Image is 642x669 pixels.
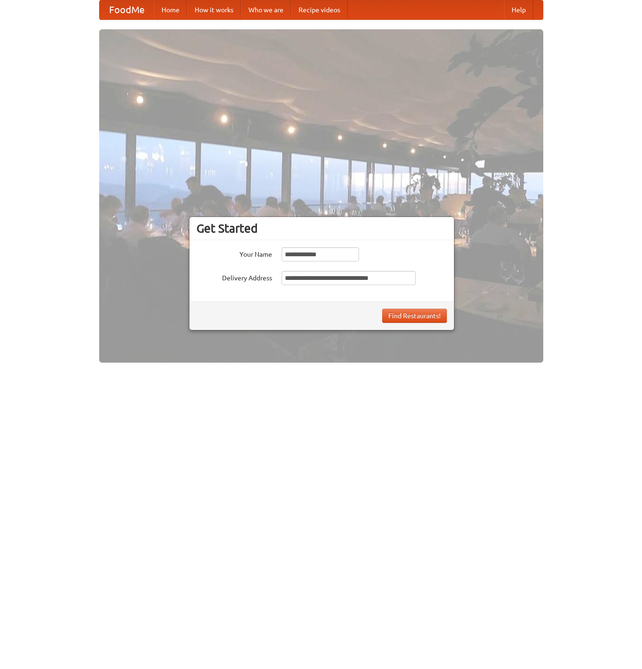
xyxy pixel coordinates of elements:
a: FoodMe [100,0,154,19]
a: Help [504,0,533,19]
label: Delivery Address [197,271,272,283]
a: Who we are [241,0,291,19]
a: Home [154,0,187,19]
label: Your Name [197,247,272,259]
a: Recipe videos [291,0,348,19]
a: How it works [187,0,241,19]
button: Find Restaurants! [382,309,447,323]
h3: Get Started [197,221,447,235]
